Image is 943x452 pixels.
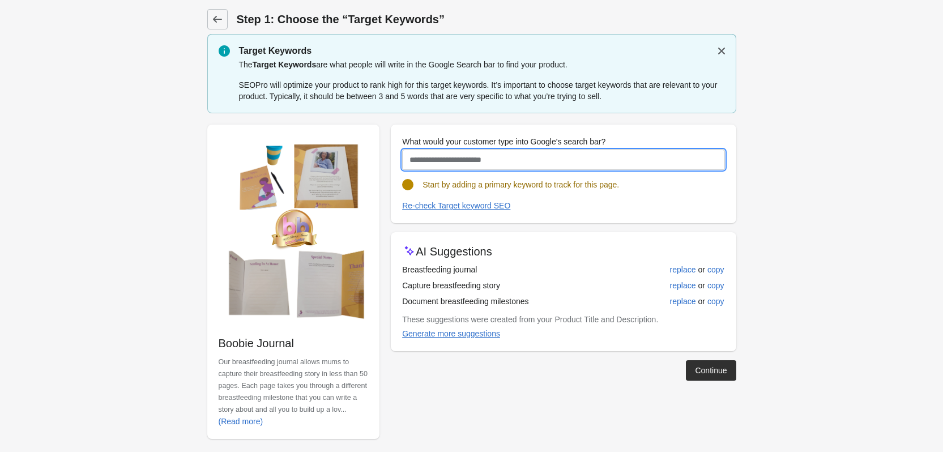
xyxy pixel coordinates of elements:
[237,11,736,27] h1: Step 1: Choose the “Target Keywords”
[665,259,701,280] button: replace
[214,411,268,432] button: (Read more)
[695,366,727,375] div: Continue
[239,60,567,69] span: The are what people will write in the Google Search bar to find your product.
[695,280,707,291] span: or
[703,275,729,296] button: copy
[695,296,707,307] span: or
[665,275,701,296] button: replace
[219,335,369,351] p: Boobie Journal
[402,293,629,309] td: Document breastfeeding milestones
[670,281,696,290] div: replace
[398,195,515,216] button: Re-check Target keyword SEO
[402,329,500,338] div: Generate more suggestions
[219,358,368,426] span: Our breastfeeding journal allows mums to capture their breastfeeding story in less than 50 pages....
[402,315,658,324] span: These suggestions were created from your Product Title and Description.
[703,259,729,280] button: copy
[402,278,629,293] td: Capture breastfeeding story
[707,297,724,306] div: copy
[707,265,724,274] div: copy
[423,180,619,189] span: Start by adding a primary keyword to track for this page.
[670,297,696,306] div: replace
[219,417,263,426] div: (Read more)
[253,60,317,69] span: Target Keywords
[670,265,696,274] div: replace
[219,136,369,323] img: Breastfeeding_Journal.png
[686,360,736,381] button: Continue
[239,80,718,101] span: SEOPro will optimize your product to rank high for this target keywords. It’s important to choose...
[665,291,701,312] button: replace
[707,281,724,290] div: copy
[402,262,629,278] td: Breastfeeding journal
[703,291,729,312] button: copy
[402,136,605,147] label: What would your customer type into Google's search bar?
[239,44,725,58] p: Target Keywords
[416,244,492,259] p: AI Suggestions
[695,264,707,275] span: or
[402,201,510,210] div: Re-check Target keyword SEO
[398,323,505,344] button: Generate more suggestions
